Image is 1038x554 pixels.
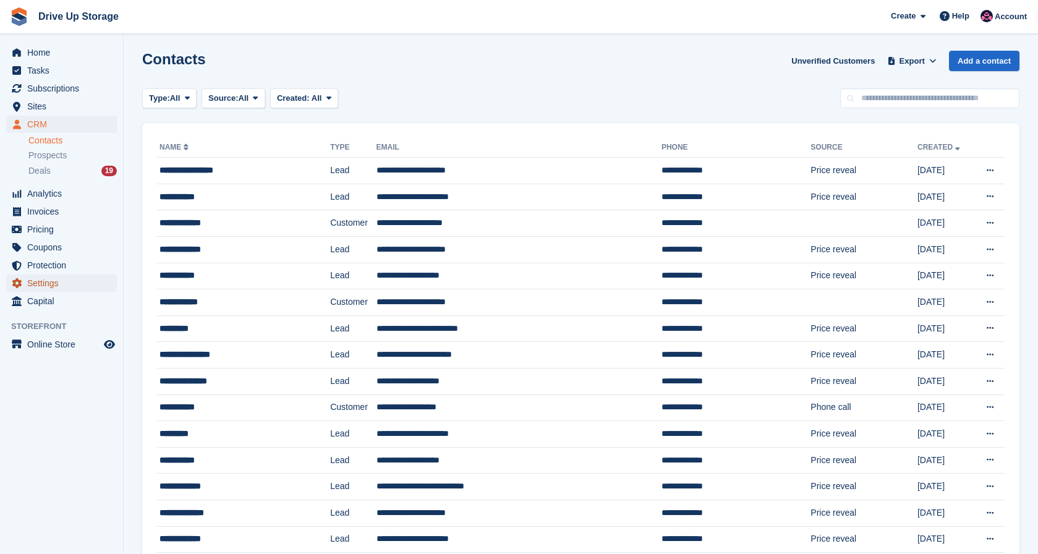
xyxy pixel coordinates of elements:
[917,342,973,369] td: [DATE]
[330,342,376,369] td: Lead
[149,92,170,104] span: Type:
[6,98,117,115] a: menu
[10,7,28,26] img: stora-icon-8386f47178a22dfd0bd8f6a31ec36ba5ce8667c1dd55bd0f319d3a0aa187defe.svg
[28,135,117,147] a: Contacts
[208,92,238,104] span: Source:
[917,289,973,316] td: [DATE]
[202,88,265,109] button: Source: All
[917,263,973,289] td: [DATE]
[917,447,973,474] td: [DATE]
[27,80,101,97] span: Subscriptions
[27,221,101,238] span: Pricing
[28,164,117,177] a: Deals 19
[330,138,376,158] th: Type
[27,44,101,61] span: Home
[160,143,191,151] a: Name
[6,62,117,79] a: menu
[917,158,973,184] td: [DATE]
[6,275,117,292] a: menu
[810,421,917,448] td: Price reveal
[330,474,376,500] td: Lead
[330,263,376,289] td: Lead
[27,62,101,79] span: Tasks
[810,184,917,210] td: Price reveal
[330,368,376,394] td: Lead
[810,158,917,184] td: Price reveal
[981,10,993,22] img: Will Google Ads
[6,292,117,310] a: menu
[952,10,969,22] span: Help
[330,158,376,184] td: Lead
[27,185,101,202] span: Analytics
[330,184,376,210] td: Lead
[28,165,51,177] span: Deals
[891,10,916,22] span: Create
[917,143,963,151] a: Created
[330,315,376,342] td: Lead
[142,51,206,67] h1: Contacts
[330,500,376,526] td: Lead
[6,257,117,274] a: menu
[170,92,181,104] span: All
[995,11,1027,23] span: Account
[810,342,917,369] td: Price reveal
[27,116,101,133] span: CRM
[917,526,973,553] td: [DATE]
[330,526,376,553] td: Lead
[6,221,117,238] a: menu
[270,88,338,109] button: Created: All
[239,92,249,104] span: All
[142,88,197,109] button: Type: All
[6,239,117,256] a: menu
[810,315,917,342] td: Price reveal
[102,337,117,352] a: Preview store
[6,44,117,61] a: menu
[330,447,376,474] td: Lead
[810,474,917,500] td: Price reveal
[27,203,101,220] span: Invoices
[810,236,917,263] td: Price reveal
[810,500,917,526] td: Price reveal
[6,185,117,202] a: menu
[27,292,101,310] span: Capital
[330,289,376,316] td: Customer
[917,394,973,421] td: [DATE]
[28,149,117,162] a: Prospects
[27,239,101,256] span: Coupons
[917,184,973,210] td: [DATE]
[810,138,917,158] th: Source
[6,336,117,353] a: menu
[949,51,1019,71] a: Add a contact
[27,98,101,115] span: Sites
[33,6,124,27] a: Drive Up Storage
[330,210,376,237] td: Customer
[917,315,973,342] td: [DATE]
[27,275,101,292] span: Settings
[917,474,973,500] td: [DATE]
[376,138,662,158] th: Email
[11,320,123,333] span: Storefront
[810,447,917,474] td: Price reveal
[810,394,917,421] td: Phone call
[917,500,973,526] td: [DATE]
[810,526,917,553] td: Price reveal
[277,93,310,103] span: Created:
[917,368,973,394] td: [DATE]
[27,257,101,274] span: Protection
[810,368,917,394] td: Price reveal
[900,55,925,67] span: Export
[6,116,117,133] a: menu
[330,421,376,448] td: Lead
[101,166,117,176] div: 19
[917,236,973,263] td: [DATE]
[662,138,810,158] th: Phone
[917,210,973,237] td: [DATE]
[28,150,67,161] span: Prospects
[885,51,939,71] button: Export
[330,236,376,263] td: Lead
[312,93,322,103] span: All
[6,80,117,97] a: menu
[330,394,376,421] td: Customer
[786,51,880,71] a: Unverified Customers
[27,336,101,353] span: Online Store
